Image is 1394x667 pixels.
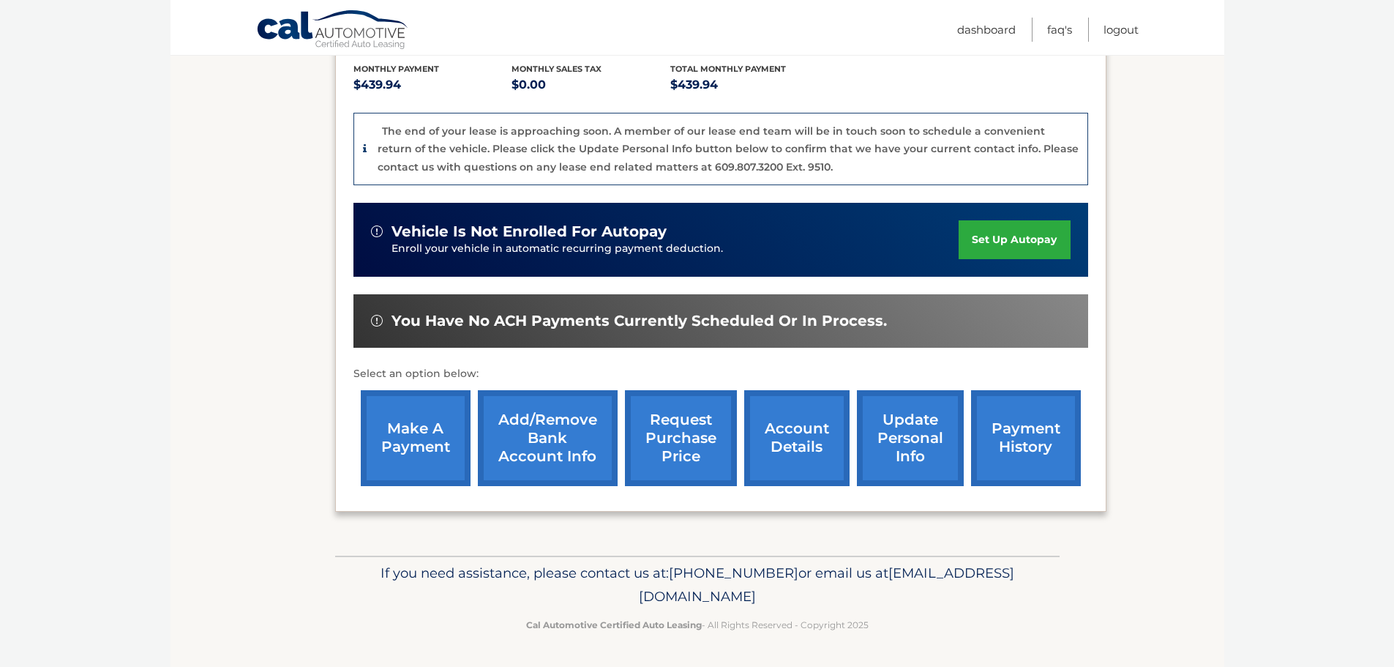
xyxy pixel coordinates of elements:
[526,619,702,630] strong: Cal Automotive Certified Auto Leasing
[371,315,383,327] img: alert-white.svg
[511,75,670,95] p: $0.00
[256,10,410,52] a: Cal Automotive
[1047,18,1072,42] a: FAQ's
[345,562,1050,608] p: If you need assistance, please contact us at: or email us at
[1103,18,1139,42] a: Logout
[670,75,829,95] p: $439.94
[511,64,602,74] span: Monthly sales Tax
[345,617,1050,633] p: - All Rights Reserved - Copyright 2025
[670,64,786,74] span: Total Monthly Payment
[857,390,964,486] a: update personal info
[371,226,383,237] img: alert-white.svg
[391,241,959,257] p: Enroll your vehicle in automatic recurring payment deduction.
[353,75,512,95] p: $439.94
[971,390,1081,486] a: payment history
[361,390,471,486] a: make a payment
[957,18,1016,42] a: Dashboard
[959,220,1070,259] a: set up autopay
[625,390,737,486] a: request purchase price
[353,365,1088,383] p: Select an option below:
[478,390,618,486] a: Add/Remove bank account info
[669,564,798,581] span: [PHONE_NUMBER]
[391,223,667,241] span: vehicle is not enrolled for autopay
[744,390,850,486] a: account details
[353,64,439,74] span: Monthly Payment
[391,312,887,330] span: You have no ACH payments currently scheduled or in process.
[378,124,1079,174] p: The end of your lease is approaching soon. A member of our lease end team will be in touch soon t...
